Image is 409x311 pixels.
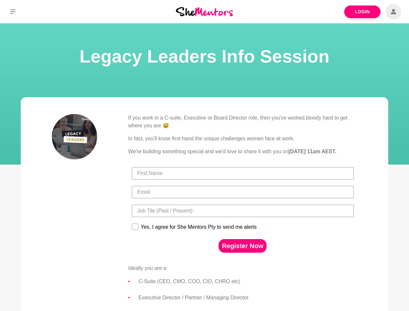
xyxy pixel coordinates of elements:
[219,239,267,253] button: Register Now
[128,135,357,143] p: In fact, you’ll know first-hand the unique challenges women face at work.
[139,294,357,302] li: Executive Director / Partner / Managing Director
[139,277,357,286] li: C-Suite (CEO, CMO, COO, CIO, CHRO etc)
[344,6,381,18] a: Login
[8,44,401,69] h1: Legacy Leaders Info Session
[128,148,357,155] p: We're building something special and we'd love to share it with you on
[128,264,357,272] p: Ideally you are a:
[132,167,354,179] input: First Name
[141,224,257,230] div: Yes, I agree for She Mentors Pty to send me alerts
[128,114,357,130] p: If you work in a C-suite, Executive or Board Director role, then you've worked bloody hard to get...
[176,7,233,16] img: She Mentors Logo
[289,149,336,154] strong: [DATE] 11am AEST.
[132,205,354,217] input: Job Tile (Past / Present)
[132,186,354,198] input: Email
